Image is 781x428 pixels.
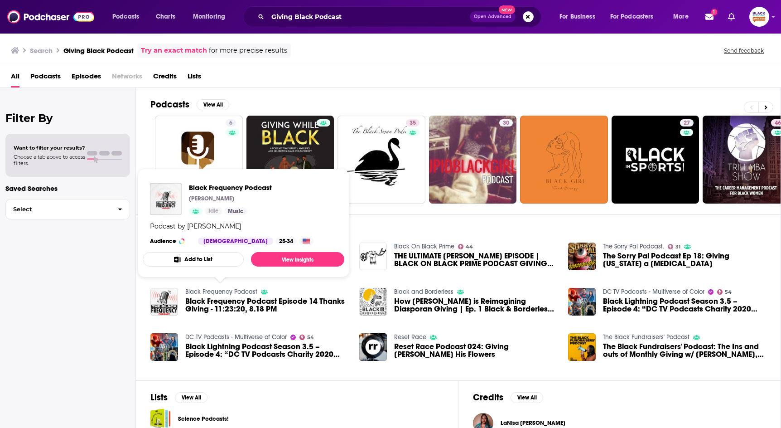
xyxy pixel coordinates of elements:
a: 27 [680,119,694,126]
a: The Sorry Pal Podcast. [603,243,664,250]
a: Black and Borderless [394,288,453,296]
span: for more precise results [209,45,287,56]
h3: Audience [150,238,191,245]
a: The Sorry Pal Podcast Ep 18: Giving Michigan a Black Eye [603,252,766,267]
a: View Insights [251,252,344,267]
span: 54 [725,290,732,294]
span: 27 [684,119,690,128]
span: Want to filter your results? [14,145,85,151]
span: The Sorry Pal Podcast Ep 18: Giving [US_STATE] a [MEDICAL_DATA] [603,252,766,267]
a: THE ULTIMATE MARTIN EPISODE | BLACK ON BLACK PRIME PODCAST GIVING FLOWERS TO: MARTIN [394,252,557,267]
a: 35 [406,119,419,126]
button: Select [5,199,130,219]
button: open menu [187,10,237,24]
img: Black Lightning Podcast Season 3.5 – Episode 4: “DC TV Podcasts Charity 2020 AKA The Book Of Giving” [568,288,596,316]
a: Credits [153,69,177,88]
a: DC TV Podcasts - Multiverse of Color [603,288,704,296]
span: Select [6,206,111,212]
a: All [11,69,19,88]
a: Reset Race [394,333,426,341]
button: open menu [667,10,700,24]
a: Podcasts [30,69,61,88]
button: open menu [106,10,151,24]
a: 6 [155,116,243,204]
input: Search podcasts, credits, & more... [268,10,470,24]
img: How Jermaine Craig is Reimagining Diasporan Giving | Ep. 1 Black & Borderless Podcast [359,288,387,316]
a: Idle [205,208,222,215]
a: Black Frequency Podcast Episode 14 Thanks Giving - 11:23:20, 8.18 PM [185,297,348,313]
span: 35 [410,119,416,128]
a: Black Lightning Podcast Season 3.5 – Episode 4: “DC TV Podcasts Charity 2020 AKA The Book Of Giving” [603,297,766,313]
span: For Business [559,10,595,23]
span: Monitoring [193,10,225,23]
span: Open Advanced [474,15,511,19]
a: The Black Fundraisers' Podcast [603,333,689,341]
button: open menu [553,10,607,24]
img: Podchaser - Follow, Share and Rate Podcasts [7,8,94,25]
img: User Profile [749,7,769,27]
p: [PERSON_NAME] [189,195,234,202]
a: 27 [612,116,699,204]
a: Music [224,208,247,215]
a: PodcastsView All [150,99,229,110]
button: View All [175,392,207,403]
img: The Sorry Pal Podcast Ep 18: Giving Michigan a Black Eye [568,243,596,270]
span: Idle [208,207,219,216]
a: ListsView All [150,392,207,403]
a: LaNisa Renee Frederick [501,419,565,427]
a: Black Frequency Podcast [189,183,272,192]
button: View All [511,392,543,403]
a: CreditsView All [473,392,543,403]
a: 54 [717,289,732,295]
a: 35 [337,116,425,204]
div: 25-34 [275,238,297,245]
a: 30 [499,119,513,126]
button: Show profile menu [749,7,769,27]
span: New [499,5,515,14]
a: Black Lightning Podcast Season 3.5 – Episode 4: “DC TV Podcasts Charity 2020 AKA The Book Of Giving” [185,343,348,358]
span: Episodes [72,69,101,88]
span: 54 [307,336,314,340]
img: Black Lightning Podcast Season 3.5 – Episode 4: “DC TV Podcasts Charity 2020 AKA The Book Of Giving” [150,333,178,361]
a: Black Frequency Podcast [185,288,257,296]
a: Reset Race Podcast 024: Giving Tim Black His Flowers [394,343,557,358]
span: Choose a tab above to access filters. [14,154,85,166]
h2: Podcasts [150,99,189,110]
span: For Podcasters [610,10,654,23]
img: The Black Fundraisers' Podcast: The Ins and outs of Monthly Giving w/ Jas Jooty, Consultant & Str... [568,333,596,361]
img: Black Frequency Podcast Episode 14 Thanks Giving - 11:23:20, 8.18 PM [150,288,178,316]
span: More [673,10,689,23]
img: THE ULTIMATE MARTIN EPISODE | BLACK ON BLACK PRIME PODCAST GIVING FLOWERS TO: MARTIN [359,243,387,270]
button: Add to List [143,252,244,267]
span: Logged in as blackpodcastingawards [749,7,769,27]
span: 1 [711,9,717,15]
h2: Credits [473,392,503,403]
img: Black Frequency Podcast [150,183,182,215]
h3: Giving Black Podcast [63,46,134,55]
img: Reset Race Podcast 024: Giving Tim Black His Flowers [359,333,387,361]
span: 46 [775,119,781,128]
p: Saved Searches [5,184,130,193]
h2: Lists [150,392,168,403]
div: [DEMOGRAPHIC_DATA] [198,238,273,245]
span: How [PERSON_NAME] is Reimagining Diasporan Giving | Ep. 1 Black & Borderless Podcast [394,297,557,313]
a: Charts [150,10,181,24]
span: Reset Race Podcast 024: Giving [PERSON_NAME] His Flowers [394,343,557,358]
a: Try an exact match [141,45,207,56]
button: open menu [604,10,667,24]
span: The Black Fundraisers' Podcast: The Ins and outs of Monthly Giving w/ [PERSON_NAME], Consultant &... [603,343,766,358]
a: Lists [188,69,201,88]
span: 44 [466,245,473,249]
